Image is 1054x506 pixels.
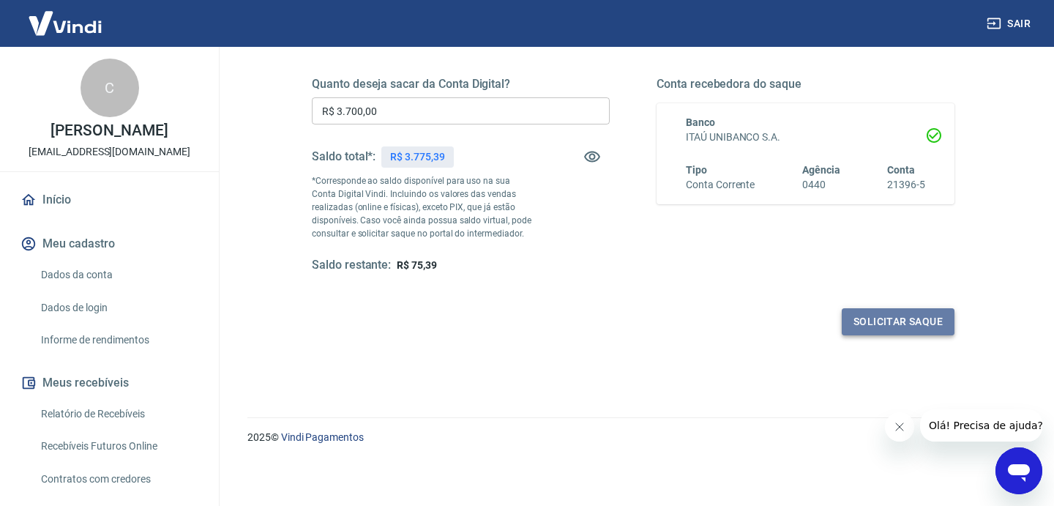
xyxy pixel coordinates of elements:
button: Sair [984,10,1036,37]
a: Dados de login [35,293,201,323]
button: Meu cadastro [18,228,201,260]
span: Conta [887,164,915,176]
iframe: Botão para abrir a janela de mensagens [995,447,1042,494]
p: R$ 3.775,39 [390,149,444,165]
iframe: Mensagem da empresa [920,409,1042,442]
button: Meus recebíveis [18,367,201,399]
button: Solicitar saque [842,308,954,335]
span: R$ 75,39 [397,259,437,271]
h6: 0440 [802,177,840,193]
a: Relatório de Recebíveis [35,399,201,429]
a: Início [18,184,201,216]
span: Agência [802,164,840,176]
a: Dados da conta [35,260,201,290]
h5: Conta recebedora do saque [657,77,954,92]
span: Tipo [686,164,707,176]
p: [PERSON_NAME] [51,123,168,138]
span: Olá! Precisa de ajuda? [9,10,123,22]
h6: Conta Corrente [686,177,755,193]
p: *Corresponde ao saldo disponível para uso na sua Conta Digital Vindi. Incluindo os valores das ve... [312,174,535,240]
a: Recebíveis Futuros Online [35,431,201,461]
h6: ITAÚ UNIBANCO S.A. [686,130,925,145]
p: 2025 © [247,430,1019,445]
h5: Saldo restante: [312,258,391,273]
a: Informe de rendimentos [35,325,201,355]
h5: Quanto deseja sacar da Conta Digital? [312,77,610,92]
div: C [81,59,139,117]
a: Contratos com credores [35,464,201,494]
p: [EMAIL_ADDRESS][DOMAIN_NAME] [29,144,190,160]
h5: Saldo total*: [312,149,375,164]
h6: 21396-5 [887,177,925,193]
a: Vindi Pagamentos [281,431,364,443]
span: Banco [686,116,715,128]
iframe: Fechar mensagem [885,412,914,442]
img: Vindi [18,1,113,45]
